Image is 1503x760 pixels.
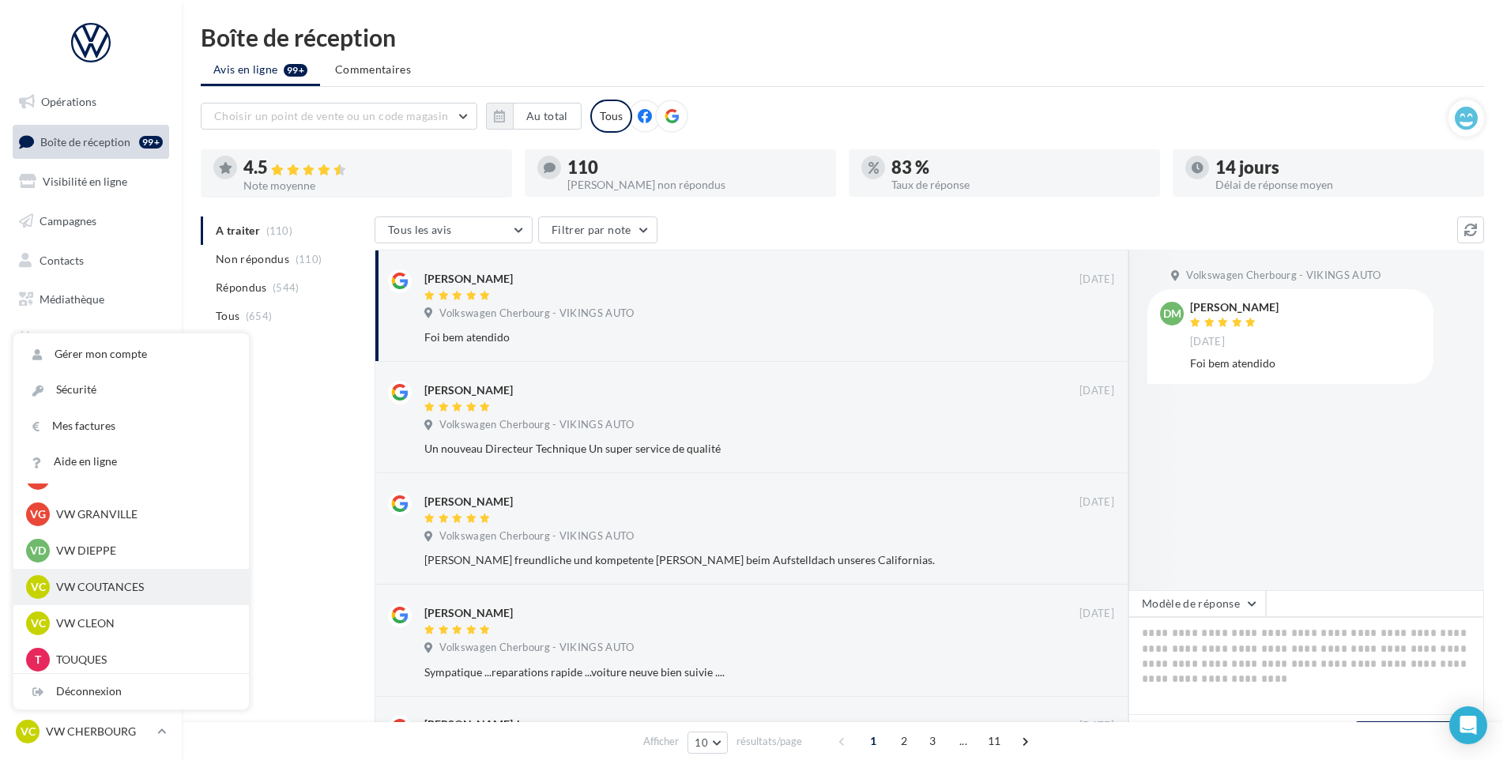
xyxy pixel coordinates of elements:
[56,506,230,522] p: VW GRANVILLE
[56,543,230,559] p: VW DIEPPE
[56,652,230,668] p: TOUQUES
[891,179,1147,190] div: Taux de réponse
[1190,356,1421,371] div: Foi bem atendido
[273,281,299,294] span: (544)
[30,506,46,522] span: VG
[736,734,802,749] span: résultats/page
[424,494,513,510] div: [PERSON_NAME]
[424,271,513,287] div: [PERSON_NAME]
[9,165,172,198] a: Visibilité en ligne
[513,103,582,130] button: Au total
[139,136,163,149] div: 99+
[9,414,172,461] a: Campagnes DataOnDemand
[243,180,499,191] div: Note moyenne
[439,641,634,655] span: Volkswagen Cherbourg - VIKINGS AUTO
[13,444,249,480] a: Aide en ligne
[56,615,230,631] p: VW CLEON
[9,322,172,356] a: Calendrier
[31,579,46,595] span: VC
[891,728,917,754] span: 2
[40,214,96,228] span: Campagnes
[30,543,46,559] span: VD
[40,134,130,148] span: Boîte de réception
[35,652,41,668] span: T
[43,175,127,188] span: Visibilité en ligne
[439,529,634,544] span: Volkswagen Cherbourg - VIKINGS AUTO
[891,159,1147,176] div: 83 %
[296,253,322,265] span: (110)
[687,732,728,754] button: 10
[13,717,169,747] a: VC VW CHERBOURG
[538,216,657,243] button: Filtrer par note
[424,441,1011,457] div: Un nouveau Directeur Technique Un super service de qualité
[424,552,1011,568] div: [PERSON_NAME] freundliche und kompetente [PERSON_NAME] beim Aufstelldach unseres Californias.
[1079,607,1114,621] span: [DATE]
[9,362,172,408] a: PLV et print personnalisable
[643,734,679,749] span: Afficher
[1449,706,1487,744] div: Open Intercom Messenger
[861,728,886,754] span: 1
[567,179,823,190] div: [PERSON_NAME] non répondus
[1079,384,1114,398] span: [DATE]
[424,664,1011,680] div: Sympatique ...reparations rapide ...voiture neuve bien suivie ....
[486,103,582,130] button: Au total
[40,253,84,266] span: Contacts
[951,728,976,754] span: ...
[1079,719,1114,733] span: [DATE]
[1079,495,1114,510] span: [DATE]
[1163,306,1181,322] span: DM
[1215,179,1471,190] div: Délai de réponse moyen
[388,223,452,236] span: Tous les avis
[424,717,541,732] div: [PERSON_NAME]-horn
[9,125,172,159] a: Boîte de réception99+
[424,605,513,621] div: [PERSON_NAME]
[216,308,239,324] span: Tous
[981,728,1008,754] span: 11
[243,159,499,177] div: 4.5
[335,62,411,77] span: Commentaires
[1190,302,1279,313] div: [PERSON_NAME]
[46,724,151,739] p: VW CHERBOURG
[9,205,172,238] a: Campagnes
[13,372,249,408] a: Sécurité
[40,292,104,306] span: Médiathèque
[13,674,249,709] div: Déconnexion
[439,418,634,432] span: Volkswagen Cherbourg - VIKINGS AUTO
[201,103,477,130] button: Choisir un point de vente ou un code magasin
[40,332,92,345] span: Calendrier
[1186,269,1381,283] span: Volkswagen Cherbourg - VIKINGS AUTO
[246,310,273,322] span: (654)
[1215,159,1471,176] div: 14 jours
[424,329,1011,345] div: Foi bem atendido
[567,159,823,176] div: 110
[439,307,634,321] span: Volkswagen Cherbourg - VIKINGS AUTO
[31,615,46,631] span: VC
[216,280,267,295] span: Répondus
[21,724,36,739] span: VC
[214,109,448,122] span: Choisir un point de vente ou un code magasin
[1079,273,1114,287] span: [DATE]
[201,25,1484,49] div: Boîte de réception
[216,251,289,267] span: Non répondus
[41,95,96,108] span: Opérations
[375,216,533,243] button: Tous les avis
[695,736,708,749] span: 10
[1128,590,1266,617] button: Modèle de réponse
[13,337,249,372] a: Gérer mon compte
[13,408,249,444] a: Mes factures
[9,244,172,277] a: Contacts
[9,283,172,316] a: Médiathèque
[590,100,632,133] div: Tous
[424,382,513,398] div: [PERSON_NAME]
[1190,335,1225,349] span: [DATE]
[9,85,172,119] a: Opérations
[56,579,230,595] p: VW COUTANCES
[920,728,945,754] span: 3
